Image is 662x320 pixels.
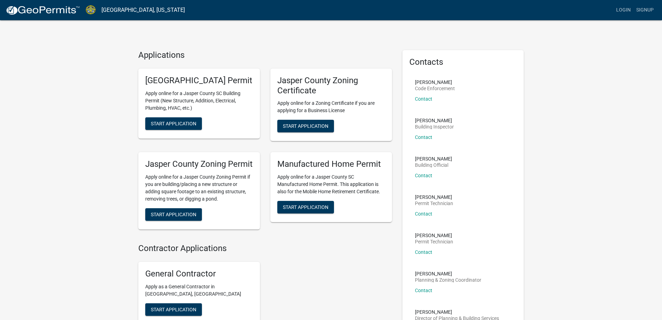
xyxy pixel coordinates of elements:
img: Jasper County, South Carolina [85,5,96,15]
p: Code Enforcement [415,86,455,91]
button: Start Application [145,303,202,316]
a: Login [613,3,634,17]
h4: Contractor Applications [138,243,392,253]
a: Signup [634,3,656,17]
h5: Jasper County Zoning Permit [145,159,253,169]
p: Permit Technician [415,239,453,244]
p: [PERSON_NAME] [415,156,452,161]
p: [PERSON_NAME] [415,118,454,123]
p: Apply online for a Jasper County Zoning Permit if you are building/placing a new structure or add... [145,173,253,203]
p: Building Inspector [415,124,454,129]
p: [PERSON_NAME] [415,80,455,85]
h5: Manufactured Home Permit [277,159,385,169]
p: Apply online for a Jasper County SC Manufactured Home Permit. This application is also for the Mo... [277,173,385,195]
a: Contact [415,173,432,178]
a: Contact [415,96,432,102]
h5: General Contractor [145,269,253,279]
p: [PERSON_NAME] [415,271,481,276]
p: [PERSON_NAME] [415,195,453,200]
span: Start Application [283,123,328,129]
span: Start Application [151,212,196,217]
a: Contact [415,288,432,293]
p: Apply online for a Zoning Certificate if you are applying for a Business License [277,100,385,114]
span: Start Application [283,204,328,210]
p: Planning & Zoning Coordinator [415,278,481,282]
button: Start Application [145,117,202,130]
a: Contact [415,211,432,217]
p: Apply as a General Contractor in [GEOGRAPHIC_DATA], [GEOGRAPHIC_DATA] [145,283,253,298]
h5: Jasper County Zoning Certificate [277,76,385,96]
span: Start Application [151,306,196,312]
h5: Contacts [409,57,517,67]
p: Building Official [415,163,452,167]
button: Start Application [277,201,334,213]
a: Contact [415,134,432,140]
button: Start Application [277,120,334,132]
p: Apply online for a Jasper County SC Building Permit (New Structure, Addition, Electrical, Plumbin... [145,90,253,112]
a: [GEOGRAPHIC_DATA], [US_STATE] [101,4,185,16]
h5: [GEOGRAPHIC_DATA] Permit [145,76,253,86]
button: Start Application [145,208,202,221]
h4: Applications [138,50,392,60]
wm-workflow-list-section: Applications [138,50,392,235]
span: Start Application [151,120,196,126]
p: [PERSON_NAME] [415,233,453,238]
p: Permit Technician [415,201,453,206]
p: [PERSON_NAME] [415,310,499,314]
a: Contact [415,249,432,255]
